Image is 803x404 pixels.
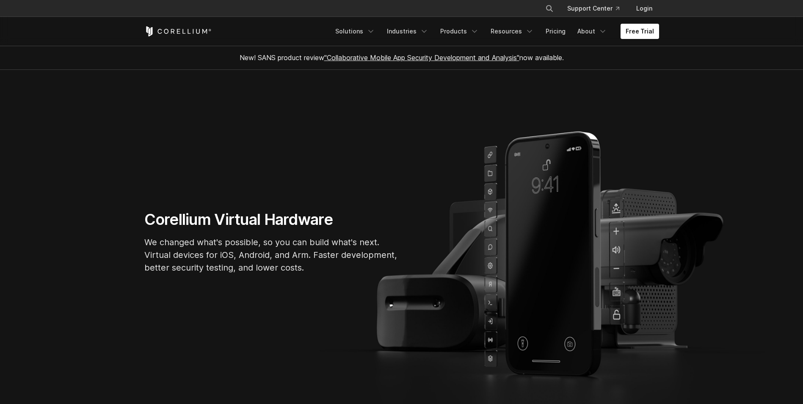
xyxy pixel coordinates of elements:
[774,375,795,396] iframe: Intercom live chat
[144,236,398,274] p: We changed what's possible, so you can build what's next. Virtual devices for iOS, Android, and A...
[382,24,433,39] a: Industries
[629,1,659,16] a: Login
[324,53,519,62] a: "Collaborative Mobile App Security Development and Analysis"
[486,24,539,39] a: Resources
[330,24,380,39] a: Solutions
[144,26,212,36] a: Corellium Home
[535,1,659,16] div: Navigation Menu
[572,24,612,39] a: About
[240,53,564,62] span: New! SANS product review now available.
[541,24,571,39] a: Pricing
[542,1,557,16] button: Search
[330,24,659,39] div: Navigation Menu
[435,24,484,39] a: Products
[560,1,626,16] a: Support Center
[144,210,398,229] h1: Corellium Virtual Hardware
[621,24,659,39] a: Free Trial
